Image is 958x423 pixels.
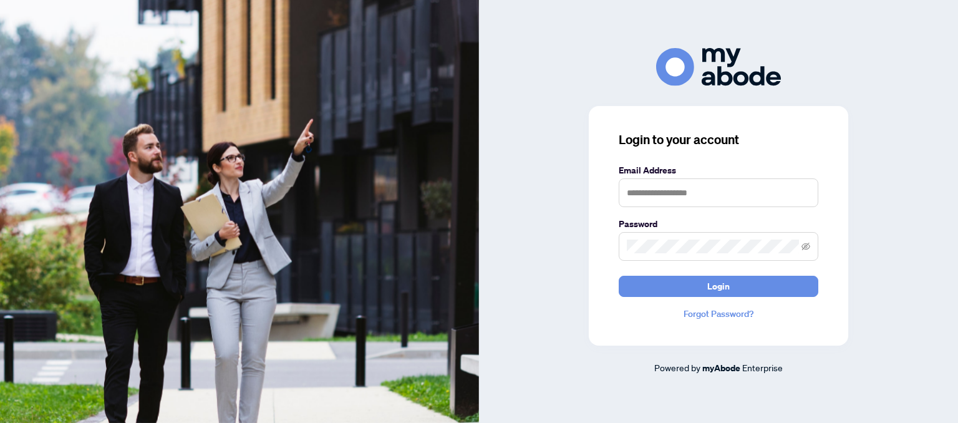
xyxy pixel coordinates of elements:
span: Login [707,276,730,296]
h3: Login to your account [619,131,818,148]
button: Login [619,276,818,297]
span: eye-invisible [801,242,810,251]
a: myAbode [702,361,740,375]
img: ma-logo [656,48,781,86]
label: Password [619,217,818,231]
label: Email Address [619,163,818,177]
a: Forgot Password? [619,307,818,321]
span: Enterprise [742,362,783,373]
span: Powered by [654,362,700,373]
